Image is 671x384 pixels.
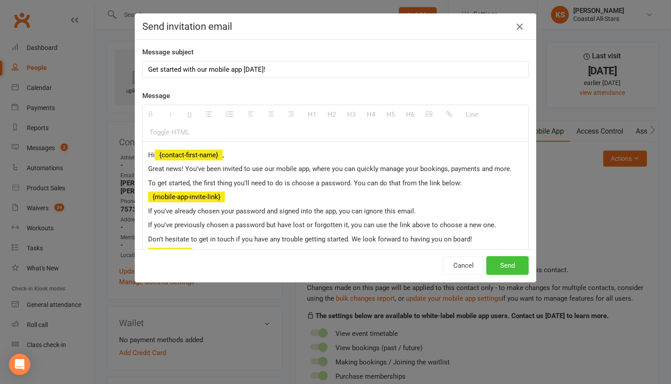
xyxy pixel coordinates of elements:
p: If you've already chosen your password and signed into the app, you can ignore this email. [148,206,523,217]
label: Message subject [142,47,194,57]
p: Hi , [148,150,523,160]
button: Send [486,256,529,275]
button: Cancel [443,256,484,275]
div: Get started with our mobile app [DATE]! [143,61,528,78]
button: Close [513,20,527,34]
p: Don't hesitate to get in touch if you have any trouble getting started. We look forward to having... [148,234,523,245]
label: Message [142,90,170,101]
div: Open Intercom Messenger [9,354,30,375]
p: If you've previously chosen a password but have lost or forgotten it, you can use the link above ... [148,220,523,230]
p: To get started, the first thing you'll need to do is choose a password. You can do that from the ... [148,178,523,188]
p: Great news! You've been invited to use our mobile app, where you can quickly manage your bookings... [148,163,523,174]
h4: Send invitation email [142,21,529,32]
